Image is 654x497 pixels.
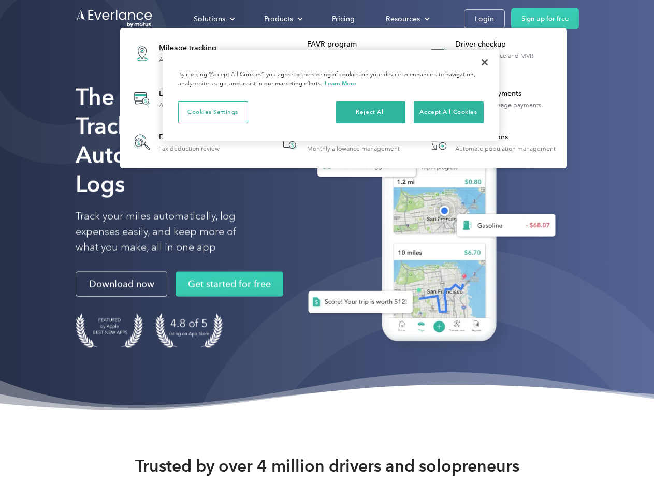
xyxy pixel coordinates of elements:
a: Accountable planMonthly allowance management [273,125,405,159]
a: Login [464,9,505,28]
div: Products [264,12,293,25]
div: By clicking “Accept All Cookies”, you agree to the storing of cookies on your device to enhance s... [178,70,484,89]
a: Get started for free [176,272,283,297]
div: Mileage tracking [159,43,226,53]
a: Go to homepage [76,9,153,28]
a: Driver checkupLicense, insurance and MVR verification [422,34,562,72]
div: Privacy [163,50,499,141]
a: Expense trackingAutomatic transaction logs [125,80,239,118]
img: 4.9 out of 5 stars on the app store [155,313,223,348]
div: Automatic transaction logs [159,101,234,109]
div: Deduction finder [159,132,220,142]
div: Resources [386,12,420,25]
div: Tax deduction review [159,145,220,152]
button: Close [473,51,496,74]
a: Mileage trackingAutomatic mileage logs [125,34,231,72]
div: FAVR program [307,39,413,50]
a: FAVR programFixed & Variable Rate reimbursement design & management [273,34,414,72]
div: Automatic mileage logs [159,56,226,63]
div: License, insurance and MVR verification [455,52,561,67]
div: Pricing [332,12,355,25]
p: Track your miles automatically, log expenses easily, and keep more of what you make, all in one app [76,209,260,255]
div: Products [254,10,311,28]
div: Cookie banner [163,50,499,141]
a: Pricing [322,10,365,28]
div: Solutions [194,12,225,25]
a: Download now [76,272,167,297]
div: HR Integrations [455,132,556,142]
div: Automate population management [455,145,556,152]
div: Expense tracking [159,89,234,99]
div: Solutions [183,10,243,28]
a: More information about your privacy, opens in a new tab [325,80,356,87]
div: Driver checkup [455,39,561,50]
a: Sign up for free [511,8,579,29]
div: Login [475,12,494,25]
nav: Products [120,28,567,168]
img: Everlance, mileage tracker app, expense tracking app [292,98,564,357]
a: HR IntegrationsAutomate population management [422,125,561,159]
button: Accept All Cookies [414,101,484,123]
strong: Trusted by over 4 million drivers and solopreneurs [135,456,519,476]
a: Deduction finderTax deduction review [125,125,225,159]
button: Reject All [336,101,405,123]
button: Cookies Settings [178,101,248,123]
img: Badge for Featured by Apple Best New Apps [76,313,143,348]
div: Resources [375,10,438,28]
div: Monthly allowance management [307,145,400,152]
